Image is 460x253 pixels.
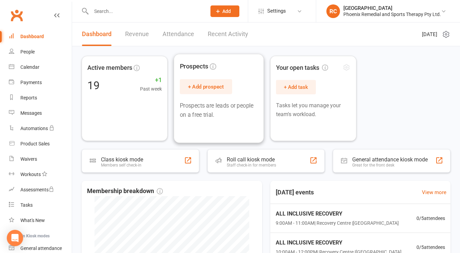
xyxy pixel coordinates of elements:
[276,219,399,227] span: 9:00AM - 11:00AM | Recovery Centre | [GEOGRAPHIC_DATA]
[20,126,48,131] div: Automations
[9,136,72,152] a: Product Sales
[180,61,208,72] span: Prospects
[9,75,72,90] a: Payments
[140,85,162,93] span: Past week
[20,34,44,39] div: Dashboard
[210,5,239,17] button: Add
[20,110,42,116] div: Messages
[9,182,72,197] a: Assessments
[352,156,428,163] div: General attendance kiosk mode
[326,4,340,18] div: RC
[9,167,72,182] a: Workouts
[9,106,72,121] a: Messages
[276,209,399,218] span: ALL INCLUSIVE RECOVERY
[20,246,62,251] div: General attendance
[9,29,72,44] a: Dashboard
[89,6,202,16] input: Search...
[416,243,445,251] span: 0 / 5 attendees
[9,60,72,75] a: Calendar
[7,230,23,246] div: Open Intercom Messenger
[87,63,132,73] span: Active members
[20,187,54,192] div: Assessments
[9,90,72,106] a: Reports
[20,95,37,100] div: Reports
[163,22,194,46] a: Attendance
[101,163,143,168] div: Members self check-in
[9,152,72,167] a: Waivers
[352,163,428,168] div: Great for the front desk
[276,63,328,73] span: Your open tasks
[422,188,446,196] a: View more
[416,215,445,222] span: 0 / 5 attendees
[8,7,25,24] a: Clubworx
[140,75,162,85] span: +1
[20,141,50,146] div: Product Sales
[20,80,42,85] div: Payments
[276,80,316,94] button: + Add task
[82,22,112,46] a: Dashboard
[343,5,441,11] div: [GEOGRAPHIC_DATA]
[208,22,248,46] a: Recent Activity
[276,238,402,247] span: ALL INCLUSIVE RECOVERY
[9,44,72,60] a: People
[267,3,286,19] span: Settings
[276,101,351,118] p: Tasks let you manage your team's workload.
[87,80,100,91] div: 19
[101,156,143,163] div: Class kiosk mode
[20,172,41,177] div: Workouts
[180,101,258,120] p: Prospects are leads or people on a free trial.
[20,64,39,70] div: Calendar
[180,79,232,94] button: + Add prospect
[222,9,231,14] span: Add
[9,197,72,213] a: Tasks
[422,30,437,38] span: [DATE]
[227,163,276,168] div: Staff check-in for members
[343,11,441,17] div: Phoenix Remedial and Sports Therapy Pty Ltd.
[270,186,319,199] h3: [DATE] events
[227,156,276,163] div: Roll call kiosk mode
[125,22,149,46] a: Revenue
[87,186,163,196] span: Membership breakdown
[20,202,33,208] div: Tasks
[20,156,37,162] div: Waivers
[9,213,72,228] a: What's New
[20,49,35,54] div: People
[9,121,72,136] a: Automations
[20,218,45,223] div: What's New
